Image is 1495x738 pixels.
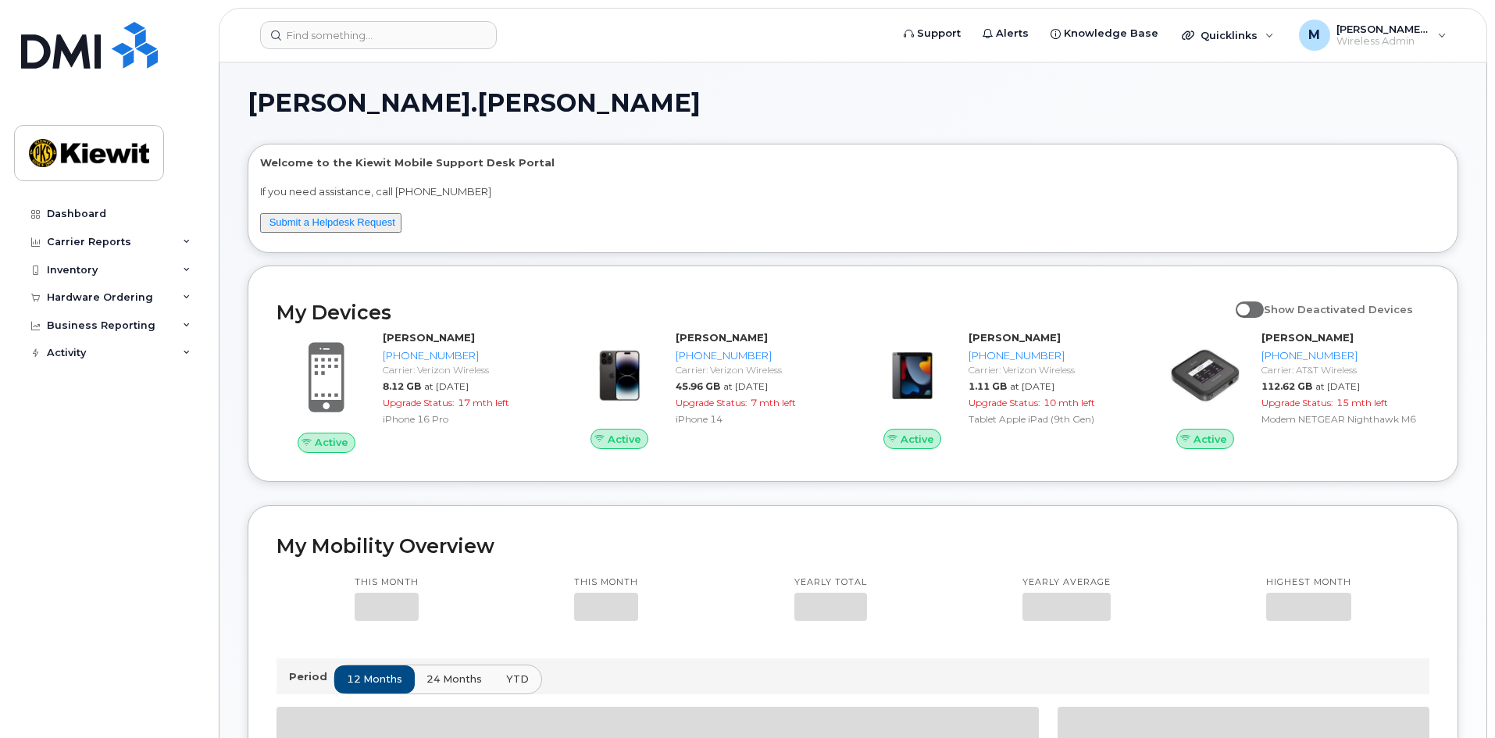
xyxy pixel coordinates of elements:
[969,331,1061,344] strong: [PERSON_NAME]
[1261,348,1423,363] div: [PHONE_NUMBER]
[277,301,1228,324] h2: My Devices
[1261,331,1354,344] strong: [PERSON_NAME]
[969,412,1130,426] div: Tablet Apple iPad (9th Gen)
[676,397,747,408] span: Upgrade Status:
[1266,576,1351,589] p: Highest month
[969,380,1007,392] span: 1.11 GB
[794,576,867,589] p: Yearly total
[1022,576,1111,589] p: Yearly average
[676,331,768,344] strong: [PERSON_NAME]
[1264,303,1413,316] span: Show Deactivated Devices
[383,380,421,392] span: 8.12 GB
[260,213,401,233] button: Submit a Helpdesk Request
[676,380,720,392] span: 45.96 GB
[424,380,469,392] span: at [DATE]
[676,412,837,426] div: iPhone 14
[1168,338,1243,413] img: image20231002-3703462-1vlobgo.jpeg
[248,91,701,115] span: [PERSON_NAME].[PERSON_NAME]
[1010,380,1054,392] span: at [DATE]
[277,534,1429,558] h2: My Mobility Overview
[1336,397,1388,408] span: 15 mth left
[751,397,796,408] span: 7 mth left
[383,397,455,408] span: Upgrade Status:
[1044,397,1095,408] span: 10 mth left
[676,363,837,376] div: Carrier: Verizon Wireless
[355,576,419,589] p: This month
[969,363,1130,376] div: Carrier: Verizon Wireless
[1194,432,1227,447] span: Active
[1261,397,1333,408] span: Upgrade Status:
[969,348,1130,363] div: [PHONE_NUMBER]
[608,432,641,447] span: Active
[1155,330,1429,449] a: Active[PERSON_NAME][PHONE_NUMBER]Carrier: AT&T Wireless112.62 GBat [DATE]Upgrade Status:15 mth le...
[901,432,934,447] span: Active
[383,348,544,363] div: [PHONE_NUMBER]
[277,330,551,452] a: Active[PERSON_NAME][PHONE_NUMBER]Carrier: Verizon Wireless8.12 GBat [DATE]Upgrade Status:17 mth l...
[1236,294,1248,307] input: Show Deactivated Devices
[269,216,395,228] a: Submit a Helpdesk Request
[383,331,475,344] strong: [PERSON_NAME]
[260,155,1446,170] p: Welcome to the Kiewit Mobile Support Desk Portal
[383,412,544,426] div: iPhone 16 Pro
[506,672,529,686] span: YTD
[723,380,768,392] span: at [DATE]
[862,330,1136,449] a: Active[PERSON_NAME][PHONE_NUMBER]Carrier: Verizon Wireless1.11 GBat [DATE]Upgrade Status:10 mth l...
[569,330,844,449] a: Active[PERSON_NAME][PHONE_NUMBER]Carrier: Verizon Wireless45.96 GBat [DATE]Upgrade Status:7 mth l...
[1315,380,1360,392] span: at [DATE]
[315,435,348,450] span: Active
[875,338,950,413] img: image20231002-3703462-17fd4bd.jpeg
[260,184,1446,199] p: If you need assistance, call [PHONE_NUMBER]
[426,672,482,686] span: 24 months
[969,397,1040,408] span: Upgrade Status:
[1261,380,1312,392] span: 112.62 GB
[582,338,657,413] img: image20231002-3703462-njx0qo.jpeg
[574,576,638,589] p: This month
[458,397,509,408] span: 17 mth left
[1261,363,1423,376] div: Carrier: AT&T Wireless
[383,363,544,376] div: Carrier: Verizon Wireless
[676,348,837,363] div: [PHONE_NUMBER]
[289,669,334,684] p: Period
[1261,412,1423,426] div: Modem NETGEAR Nighthawk M6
